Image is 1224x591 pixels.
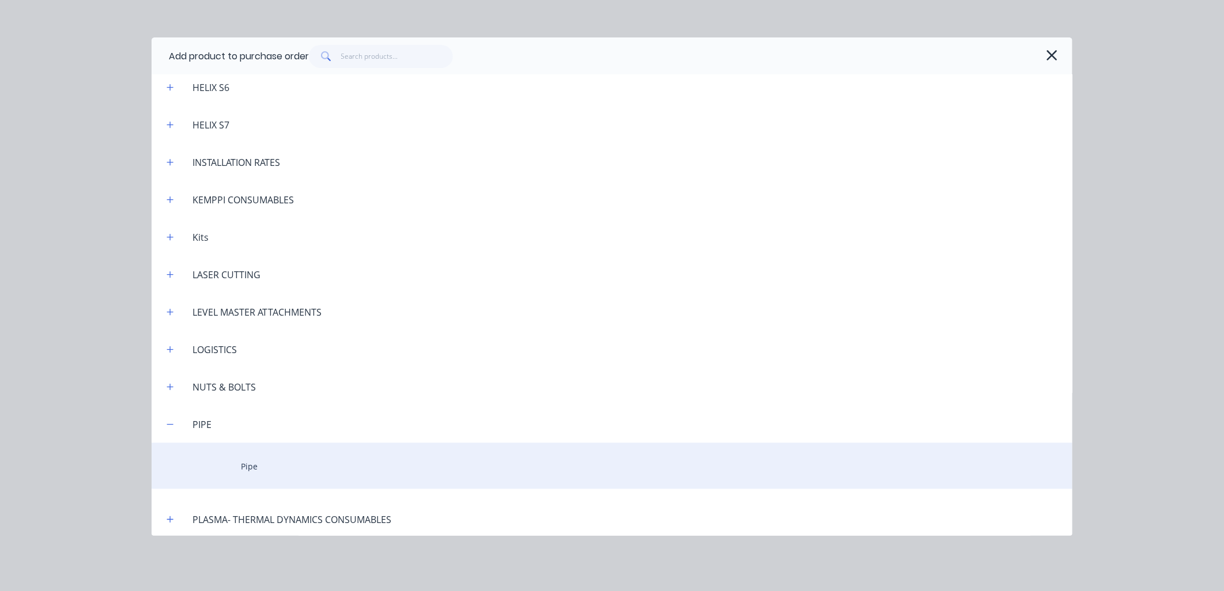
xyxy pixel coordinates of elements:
[183,230,218,244] div: Kits
[183,343,246,357] div: LOGISTICS
[183,418,221,431] div: PIPE
[169,50,309,63] div: Add product to purchase order
[183,380,265,394] div: NUTS & BOLTS
[183,268,270,282] div: LASER CUTTING
[183,156,289,169] div: INSTALLATION RATES
[183,513,401,526] div: PLASMA- THERMAL DYNAMICS CONSUMABLES
[183,81,239,94] div: HELIX S6
[183,118,239,132] div: HELIX S7
[183,193,303,207] div: KEMPPI CONSUMABLES
[341,45,454,68] input: Search products...
[183,305,331,319] div: LEVEL MASTER ATTACHMENTS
